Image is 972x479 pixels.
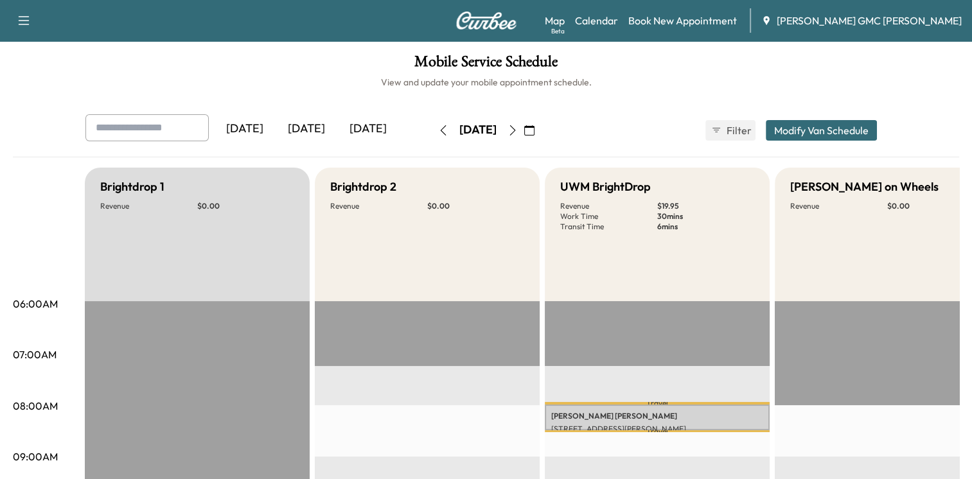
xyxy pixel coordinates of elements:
[727,123,750,138] span: Filter
[459,122,497,138] div: [DATE]
[13,76,959,89] h6: View and update your mobile appointment schedule.
[214,114,276,144] div: [DATE]
[545,402,770,405] p: Travel
[551,411,763,421] p: [PERSON_NAME] [PERSON_NAME]
[100,178,164,196] h5: Brightdrop 1
[276,114,337,144] div: [DATE]
[560,178,651,196] h5: UWM BrightDrop
[551,424,763,434] p: [STREET_ADDRESS][PERSON_NAME]
[197,201,294,211] p: $ 0.00
[790,178,939,196] h5: [PERSON_NAME] on Wheels
[13,347,57,362] p: 07:00AM
[545,430,770,432] p: Travel
[560,201,657,211] p: Revenue
[628,13,737,28] a: Book New Appointment
[330,178,396,196] h5: Brightdrop 2
[657,201,754,211] p: $ 19.95
[560,222,657,232] p: Transit Time
[100,201,197,211] p: Revenue
[13,398,58,414] p: 08:00AM
[766,120,877,141] button: Modify Van Schedule
[13,449,58,464] p: 09:00AM
[545,13,565,28] a: MapBeta
[657,211,754,222] p: 30 mins
[657,222,754,232] p: 6 mins
[790,201,887,211] p: Revenue
[13,296,58,311] p: 06:00AM
[13,54,959,76] h1: Mobile Service Schedule
[330,201,427,211] p: Revenue
[560,211,657,222] p: Work Time
[455,12,517,30] img: Curbee Logo
[427,201,524,211] p: $ 0.00
[705,120,756,141] button: Filter
[551,26,565,36] div: Beta
[575,13,618,28] a: Calendar
[777,13,962,28] span: [PERSON_NAME] GMC [PERSON_NAME]
[337,114,399,144] div: [DATE]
